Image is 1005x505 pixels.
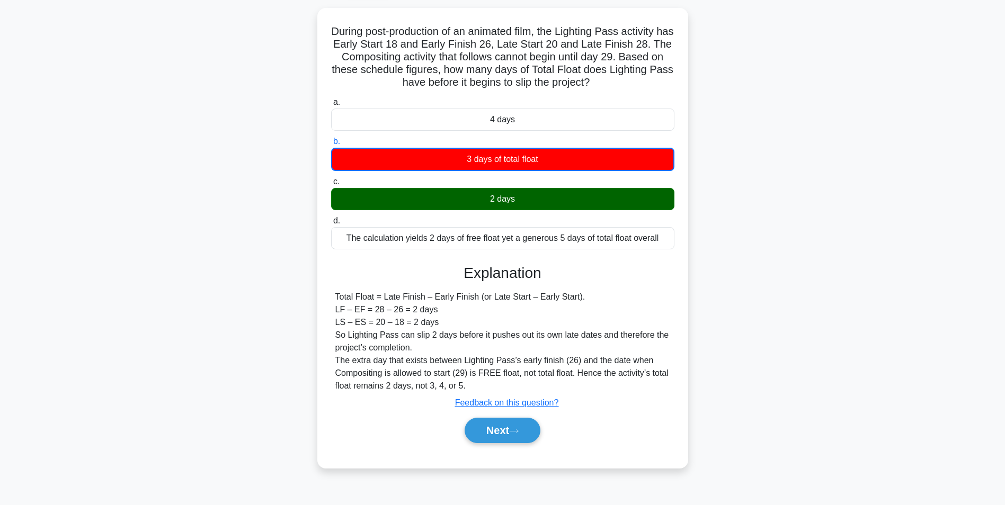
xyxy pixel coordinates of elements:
[331,109,674,131] div: 4 days
[331,188,674,210] div: 2 days
[465,418,540,443] button: Next
[333,97,340,106] span: a.
[455,398,559,407] a: Feedback on this question?
[333,137,340,146] span: b.
[333,216,340,225] span: d.
[333,177,340,186] span: c.
[331,227,674,249] div: The calculation yields 2 days of free float yet a generous 5 days of total float overall
[335,291,670,392] div: Total Float = Late Finish – Early Finish (or Late Start – Early Start). LF – EF = 28 – 26 = 2 day...
[330,25,675,89] h5: During post-production of an animated film, the Lighting Pass activity has Early Start 18 and Ear...
[337,264,668,282] h3: Explanation
[331,148,674,171] div: 3 days of total float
